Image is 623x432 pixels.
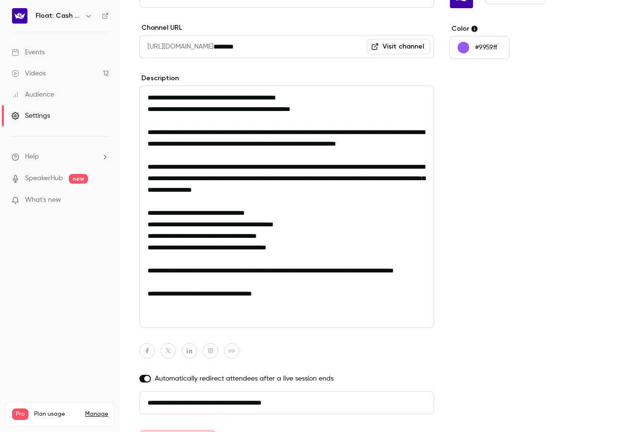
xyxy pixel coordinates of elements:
[12,48,45,57] div: Events
[34,410,79,418] span: Plan usage
[25,195,61,205] span: What's new
[12,111,50,121] div: Settings
[449,36,510,59] button: #9959ff
[12,408,28,420] span: Pro
[139,74,434,83] label: Description
[139,374,434,383] label: Automatically redirect attendees after a live session ends
[139,23,434,33] label: Channel URL
[12,69,46,78] div: Videos
[475,43,497,52] p: #9959ff
[25,173,63,184] a: SpeakerHub
[25,152,39,162] span: Help
[85,410,108,418] a: Manage
[367,39,430,54] a: Visit channel
[449,24,597,34] label: Color
[12,152,109,162] li: help-dropdown-opener
[69,174,88,184] span: new
[36,11,81,21] h6: Float: Cash Flow Intelligence Series
[12,90,54,99] div: Audience
[139,35,213,58] span: [URL][DOMAIN_NAME]
[12,8,27,24] img: Float: Cash Flow Intelligence Series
